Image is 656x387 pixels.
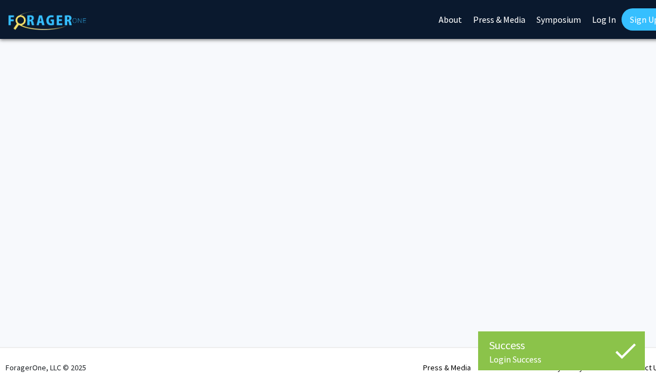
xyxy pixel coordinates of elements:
img: ForagerOne Logo [8,11,86,30]
div: Login Success [489,354,634,365]
a: Press & Media [423,363,471,373]
div: ForagerOne, LLC © 2025 [6,348,86,387]
div: Success [489,337,634,354]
